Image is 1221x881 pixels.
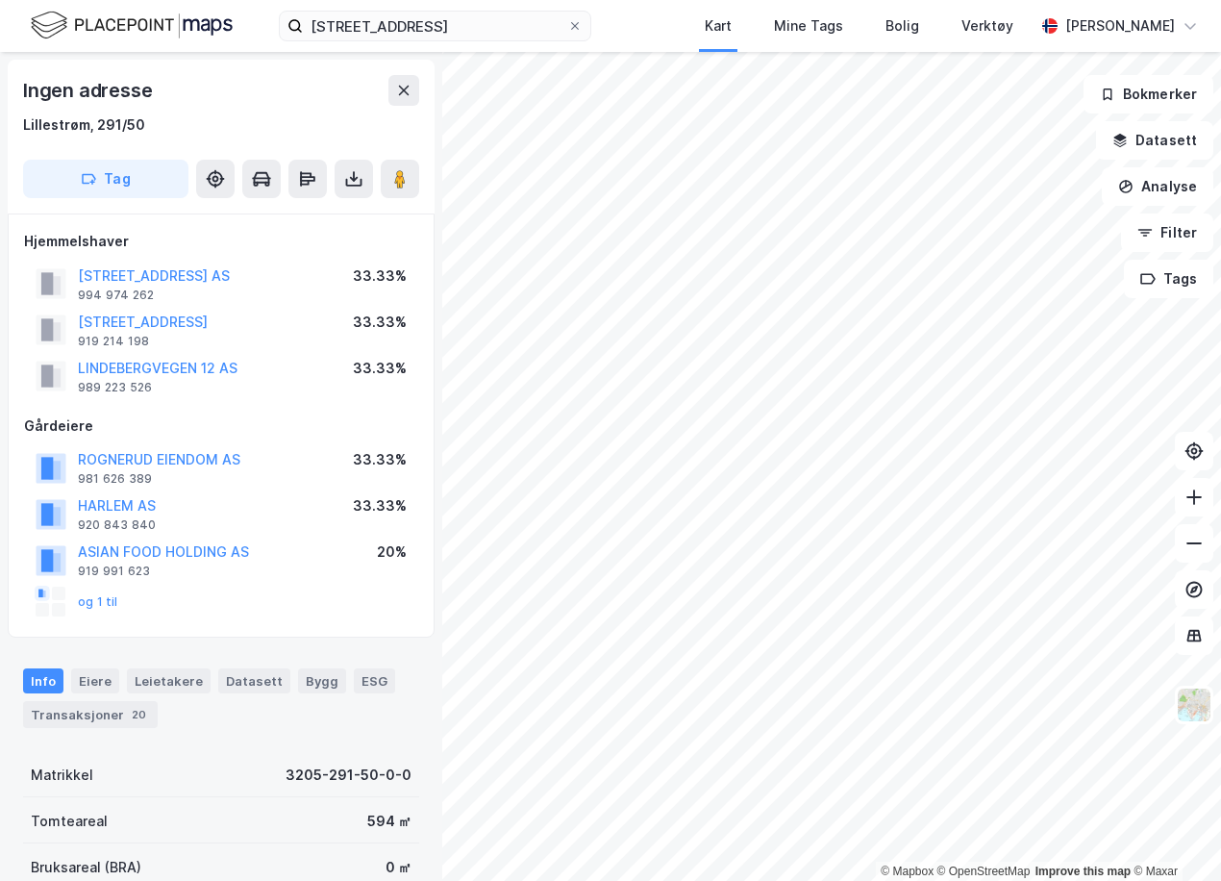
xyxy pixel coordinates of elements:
[353,448,407,471] div: 33.33%
[386,856,411,879] div: 0 ㎡
[71,668,119,693] div: Eiere
[881,865,934,878] a: Mapbox
[23,160,188,198] button: Tag
[353,494,407,517] div: 33.33%
[353,264,407,288] div: 33.33%
[78,517,156,533] div: 920 843 840
[78,564,150,579] div: 919 991 623
[303,12,567,40] input: Søk på adresse, matrikkel, gårdeiere, leietakere eller personer
[23,113,145,137] div: Lillestrøm, 291/50
[354,668,395,693] div: ESG
[937,865,1031,878] a: OpenStreetMap
[128,705,150,724] div: 20
[78,288,154,303] div: 994 974 262
[1121,214,1213,252] button: Filter
[31,764,93,787] div: Matrikkel
[218,668,290,693] div: Datasett
[31,9,233,42] img: logo.f888ab2527a4732fd821a326f86c7f29.svg
[774,14,843,38] div: Mine Tags
[127,668,211,693] div: Leietakere
[78,380,152,395] div: 989 223 526
[961,14,1013,38] div: Verktøy
[705,14,732,38] div: Kart
[31,810,108,833] div: Tomteareal
[1124,260,1213,298] button: Tags
[31,856,141,879] div: Bruksareal (BRA)
[1102,167,1213,206] button: Analyse
[1084,75,1213,113] button: Bokmerker
[23,75,156,106] div: Ingen adresse
[1176,687,1212,723] img: Z
[298,668,346,693] div: Bygg
[367,810,411,833] div: 594 ㎡
[1065,14,1175,38] div: [PERSON_NAME]
[23,701,158,728] div: Transaksjoner
[1125,789,1221,881] div: Kontrollprogram for chat
[1035,865,1131,878] a: Improve this map
[885,14,919,38] div: Bolig
[1096,121,1213,160] button: Datasett
[1125,789,1221,881] iframe: Chat Widget
[353,357,407,380] div: 33.33%
[23,668,63,693] div: Info
[24,415,418,438] div: Gårdeiere
[24,230,418,253] div: Hjemmelshaver
[78,334,149,349] div: 919 214 198
[353,311,407,334] div: 33.33%
[377,541,407,564] div: 20%
[286,764,411,787] div: 3205-291-50-0-0
[78,471,152,487] div: 981 626 389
